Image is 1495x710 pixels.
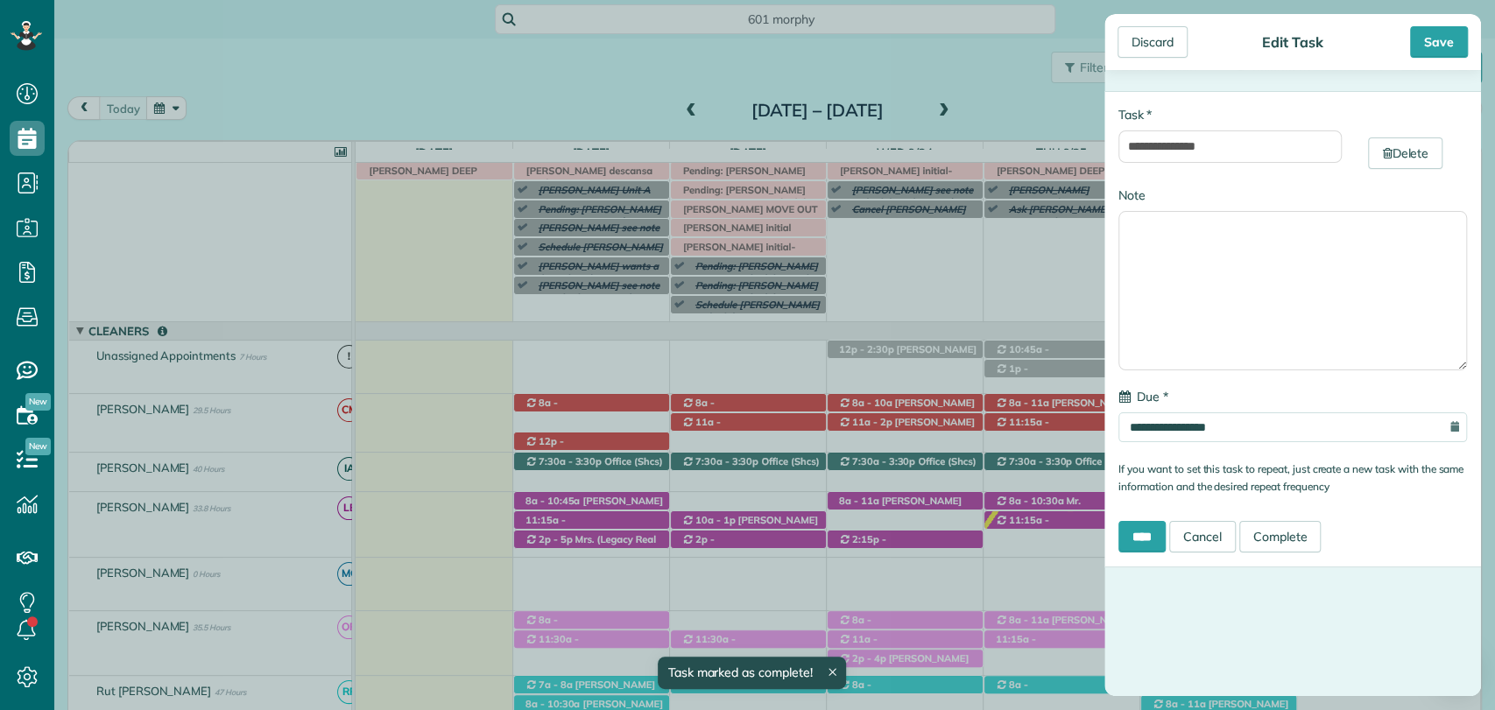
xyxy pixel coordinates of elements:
small: If you want to set this task to repeat, just create a new task with the same information and the ... [1118,462,1463,493]
label: Task [1118,106,1151,123]
a: Cancel [1169,521,1236,552]
div: Edit Task [1257,33,1329,51]
div: Save [1410,26,1468,58]
label: Note [1118,186,1146,204]
a: Delete [1368,137,1442,169]
label: Due [1118,388,1167,405]
div: Task marked as complete! [657,657,845,689]
a: Complete [1239,521,1322,552]
span: New [25,393,51,411]
div: Discard [1118,26,1188,58]
span: New [25,438,51,455]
